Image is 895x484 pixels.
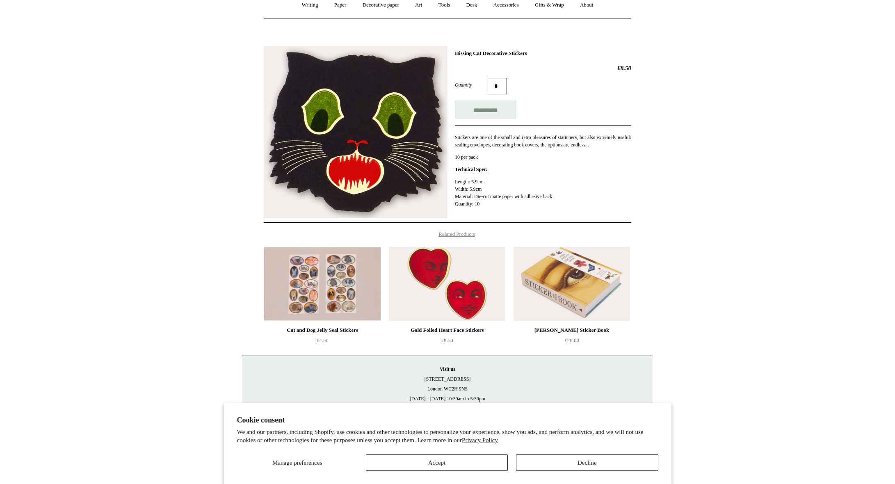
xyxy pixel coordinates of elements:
span: £4.50 [316,337,328,343]
button: Decline [516,454,658,471]
img: John Derian Sticker Book [514,247,630,321]
p: 10 per pack [455,153,631,161]
p: Length: 5.9cm Width: 5.9cm Material: Die-cut matte paper with adhesive back Quantity: 10 [455,178,631,208]
button: Accept [366,454,508,471]
h2: £8.50 [455,64,631,72]
span: Manage preferences [272,459,322,466]
p: We and our partners, including Shopify, use cookies and other technologies to personalize your ex... [237,428,658,444]
a: [PERSON_NAME] Sticker Book £28.00 [514,325,630,359]
div: [PERSON_NAME] Sticker Book [516,325,628,335]
a: Privacy Policy [462,437,498,443]
a: Cat and Dog Jelly Seal Stickers Cat and Dog Jelly Seal Stickers [264,247,381,321]
button: Manage preferences [237,454,358,471]
a: Gold Foiled Heart Face Stickers £8.50 [389,325,505,359]
span: £8.50 [441,337,453,343]
a: Cat and Dog Jelly Seal Stickers £4.50 [264,325,381,359]
img: Gold Foiled Heart Face Stickers [389,247,505,321]
div: Gold Foiled Heart Face Stickers [391,325,503,335]
h2: Cookie consent [237,416,658,425]
label: Quantity [455,81,488,89]
p: Stickers are one of the small and retro pleasures of stationery, but also extremely useful: seali... [455,134,631,148]
h1: Hissing Cat Decorative Stickers [455,50,631,57]
strong: Technical Spec: [455,167,488,172]
img: Hissing Cat Decorative Stickers [264,46,447,219]
p: [STREET_ADDRESS] London WC2H 9NS [DATE] - [DATE] 10:30am to 5:30pm [DATE] 10.30am to 6pm [DATE] 1... [251,364,644,433]
a: John Derian Sticker Book John Derian Sticker Book [514,247,630,321]
strong: Visit us [440,366,455,372]
span: £28.00 [564,337,579,343]
img: Cat and Dog Jelly Seal Stickers [264,247,381,321]
a: Gold Foiled Heart Face Stickers Gold Foiled Heart Face Stickers [389,247,505,321]
h4: Related Products [242,231,653,237]
div: Cat and Dog Jelly Seal Stickers [266,325,379,335]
